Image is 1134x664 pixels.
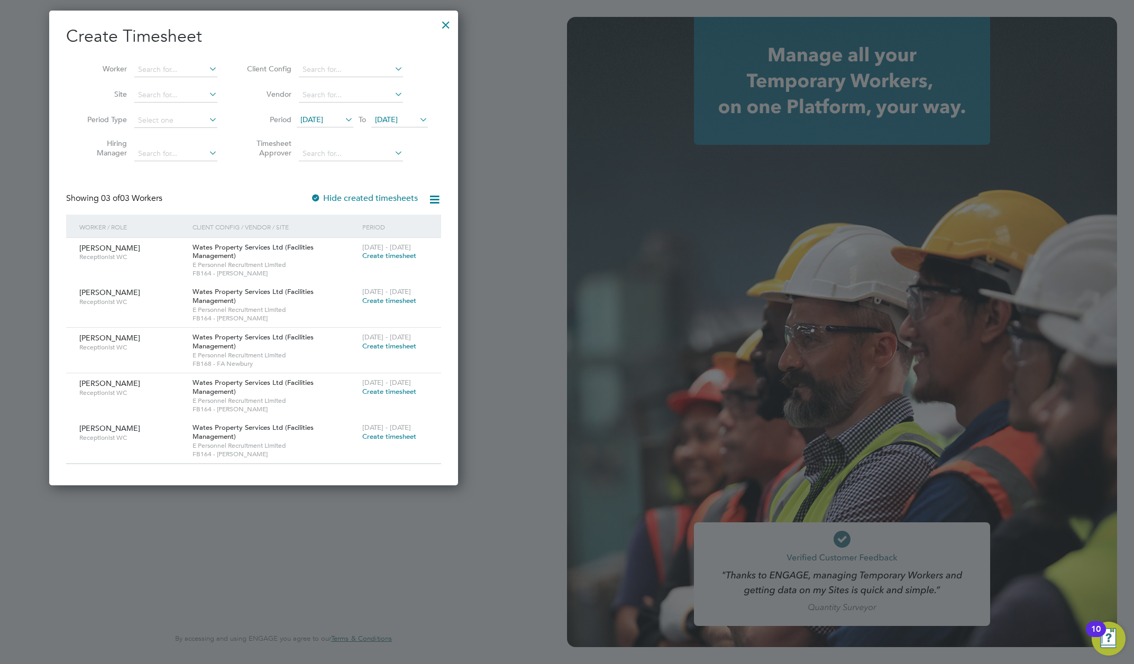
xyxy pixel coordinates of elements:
input: Search for... [299,88,403,103]
span: To [355,113,369,126]
span: Create timesheet [362,342,416,351]
span: Receptionist WC [79,253,185,261]
span: E Personnel Recruitment Limited [193,441,357,450]
div: Client Config / Vendor / Site [190,215,360,239]
span: E Personnel Recruitment Limited [193,306,357,314]
span: FB164 - [PERSON_NAME] [193,269,357,278]
span: [DATE] - [DATE] [362,333,411,342]
span: [DATE] - [DATE] [362,378,411,387]
span: [DATE] - [DATE] [362,423,411,432]
span: [PERSON_NAME] [79,243,140,253]
span: [DATE] [300,115,323,124]
span: Create timesheet [362,251,416,260]
span: Create timesheet [362,387,416,396]
span: E Personnel Recruitment Limited [193,261,357,269]
span: 03 Workers [101,193,162,204]
span: Receptionist WC [79,298,185,306]
span: 03 of [101,193,120,204]
span: Create timesheet [362,432,416,441]
label: Client Config [244,64,291,73]
input: Select one [134,113,217,128]
span: [DATE] - [DATE] [362,243,411,252]
input: Search for... [134,88,217,103]
label: Vendor [244,89,291,99]
span: [PERSON_NAME] [79,288,140,297]
label: Site [79,89,127,99]
input: Search for... [299,62,403,77]
label: Worker [79,64,127,73]
span: [PERSON_NAME] [79,379,140,388]
span: FB164 - [PERSON_NAME] [193,314,357,322]
span: FB164 - [PERSON_NAME] [193,450,357,458]
span: FB164 - [PERSON_NAME] [193,405,357,413]
span: E Personnel Recruitment Limited [193,351,357,359]
div: 10 [1091,629,1101,643]
button: Open Resource Center, 10 new notifications [1092,622,1126,656]
span: Create timesheet [362,296,416,305]
h2: Create Timesheet [66,25,441,48]
span: Wates Property Services Ltd (Facilities Management) [193,287,314,305]
span: Wates Property Services Ltd (Facilities Management) [193,378,314,396]
span: Receptionist WC [79,389,185,397]
span: Wates Property Services Ltd (Facilities Management) [193,423,314,441]
span: FB168 - FA Newbury [193,359,357,368]
div: Worker / Role [77,215,190,239]
label: Period [244,115,291,124]
span: Wates Property Services Ltd (Facilities Management) [193,333,314,351]
span: [DATE] - [DATE] [362,287,411,296]
span: Wates Property Services Ltd (Facilities Management) [193,243,314,261]
span: [PERSON_NAME] [79,333,140,343]
span: E Personnel Recruitment Limited [193,396,357,405]
input: Search for... [134,62,217,77]
input: Search for... [134,146,217,161]
label: Period Type [79,115,127,124]
div: Showing [66,193,164,204]
span: Receptionist WC [79,343,185,352]
span: [DATE] [375,115,398,124]
label: Hiring Manager [79,139,127,158]
label: Timesheet Approver [244,139,291,158]
div: Period [360,215,431,239]
span: [PERSON_NAME] [79,423,140,433]
input: Search for... [299,146,403,161]
label: Hide created timesheets [310,193,418,204]
span: Receptionist WC [79,434,185,442]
